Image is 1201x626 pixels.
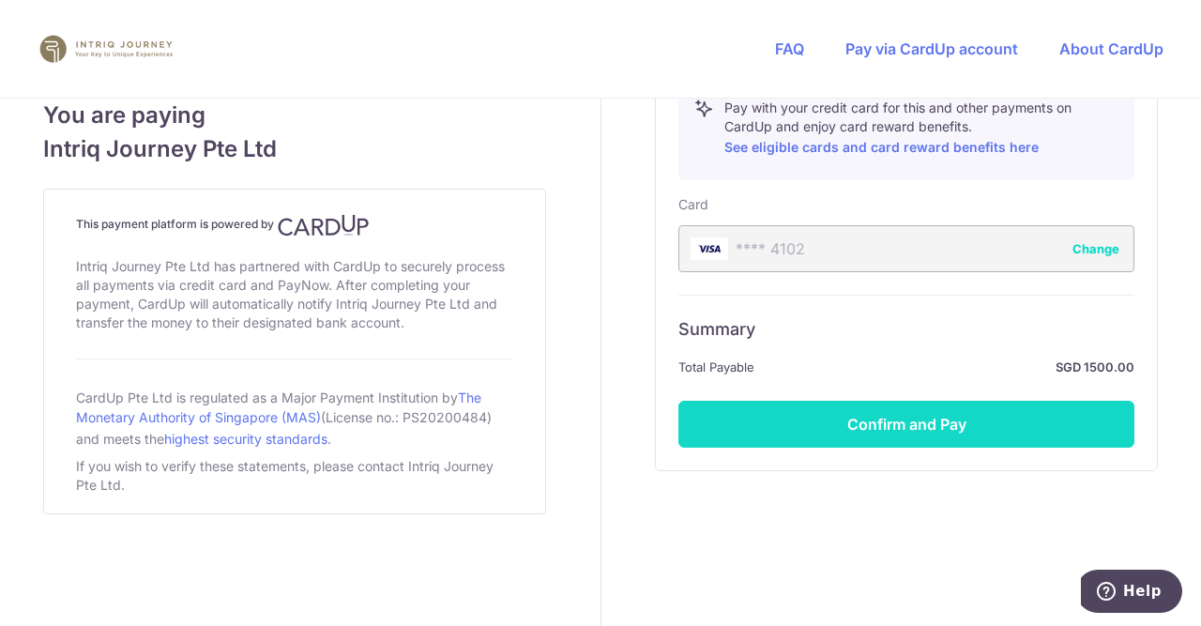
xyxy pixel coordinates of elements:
[164,431,327,447] a: highest security standards
[76,214,513,237] h4: This payment platform is powered by
[76,382,513,453] div: CardUp Pte Ltd is regulated as a Major Payment Institution by (License no.: PS20200484) and meets...
[76,453,513,498] div: If you wish to verify these statements, please contact Intriq Journey Pte Ltd.
[43,99,546,132] span: You are paying
[1081,570,1182,617] iframe: Opens a widget where you can find more information
[678,318,1134,341] h6: Summary
[76,253,513,336] div: Intriq Journey Pte Ltd has partnered with CardUp to securely process all payments via credit card...
[678,195,708,214] label: Card
[724,99,1118,159] p: Pay with your credit card for this and other payments on CardUp and enjoy card reward benefits.
[678,401,1134,448] button: Confirm and Pay
[678,356,754,378] span: Total Payable
[278,214,370,237] img: CardUp
[762,356,1134,378] strong: SGD 1500.00
[775,39,804,58] a: FAQ
[845,39,1018,58] a: Pay via CardUp account
[43,132,546,166] span: Intriq Journey Pte Ltd
[1059,39,1163,58] a: About CardUp
[1072,239,1119,258] button: Change
[724,139,1039,155] a: See eligible cards and card reward benefits here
